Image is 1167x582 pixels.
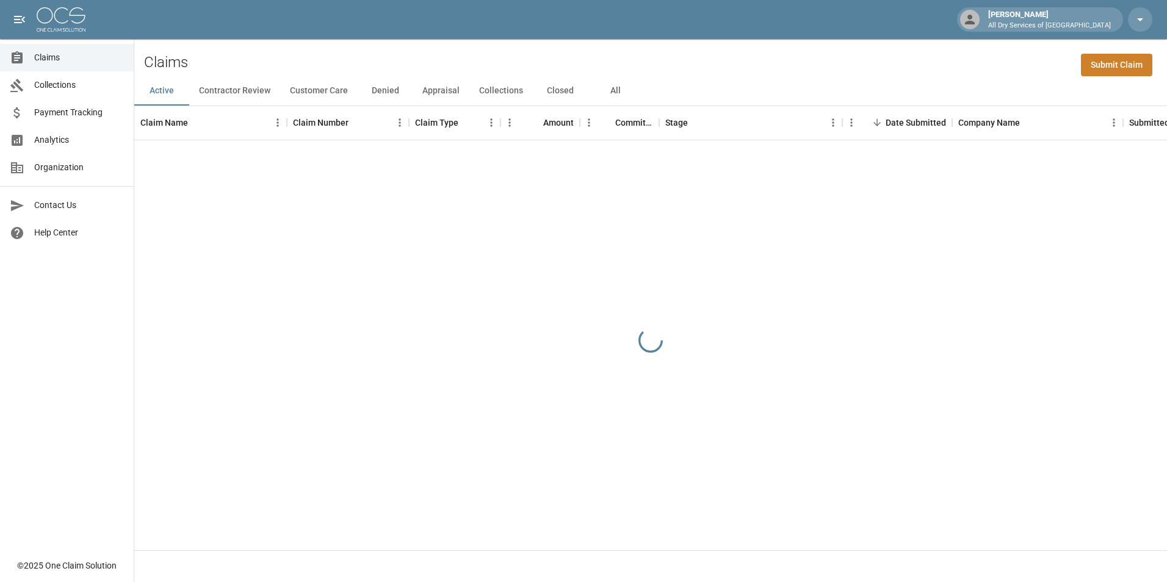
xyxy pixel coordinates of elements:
[134,76,1167,106] div: dynamic tabs
[886,106,946,140] div: Date Submitted
[34,199,124,212] span: Contact Us
[34,134,124,146] span: Analytics
[533,76,588,106] button: Closed
[688,114,705,131] button: Sort
[409,106,500,140] div: Claim Type
[189,76,280,106] button: Contractor Review
[659,106,842,140] div: Stage
[188,114,205,131] button: Sort
[280,76,358,106] button: Customer Care
[34,79,124,92] span: Collections
[983,9,1116,31] div: [PERSON_NAME]
[598,114,615,131] button: Sort
[293,106,349,140] div: Claim Number
[358,76,413,106] button: Denied
[580,113,598,132] button: Menu
[7,7,32,32] button: open drawer
[34,161,124,174] span: Organization
[413,76,469,106] button: Appraisal
[824,113,842,132] button: Menu
[1105,113,1123,132] button: Menu
[988,21,1111,31] p: All Dry Services of [GEOGRAPHIC_DATA]
[415,106,458,140] div: Claim Type
[391,113,409,132] button: Menu
[17,559,117,572] div: © 2025 One Claim Solution
[615,106,653,140] div: Committed Amount
[500,113,519,132] button: Menu
[34,51,124,64] span: Claims
[665,106,688,140] div: Stage
[952,106,1123,140] div: Company Name
[543,106,574,140] div: Amount
[842,106,952,140] div: Date Submitted
[469,76,533,106] button: Collections
[144,54,188,71] h2: Claims
[1081,54,1152,76] a: Submit Claim
[482,113,500,132] button: Menu
[287,106,409,140] div: Claim Number
[500,106,580,140] div: Amount
[34,106,124,119] span: Payment Tracking
[269,113,287,132] button: Menu
[958,106,1020,140] div: Company Name
[134,106,287,140] div: Claim Name
[869,114,886,131] button: Sort
[842,113,861,132] button: Menu
[458,114,475,131] button: Sort
[140,106,188,140] div: Claim Name
[37,7,85,32] img: ocs-logo-white-transparent.png
[1020,114,1037,131] button: Sort
[134,76,189,106] button: Active
[526,114,543,131] button: Sort
[580,106,659,140] div: Committed Amount
[588,76,643,106] button: All
[349,114,366,131] button: Sort
[34,226,124,239] span: Help Center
